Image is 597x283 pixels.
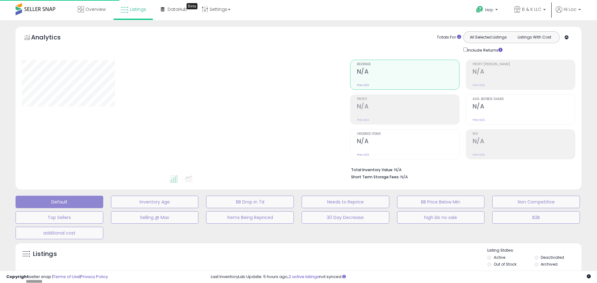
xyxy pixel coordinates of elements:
button: All Selected Listings [465,33,511,41]
small: Prev: N/A [473,153,485,157]
div: Totals For [437,34,461,40]
span: ROI [473,132,575,136]
span: Overview [86,6,106,12]
button: Listings With Cost [511,33,558,41]
span: Avg. Buybox Share [473,98,575,101]
span: Help [485,7,493,12]
h2: N/A [473,103,575,111]
small: Prev: N/A [473,83,485,87]
a: Help [471,1,504,20]
small: Prev: N/A [357,83,369,87]
button: B2B [492,211,580,224]
button: Top Sellers [16,211,103,224]
button: high bb no sale [397,211,485,224]
h2: N/A [357,138,459,146]
h2: N/A [357,103,459,111]
button: Non Competitive [492,196,580,208]
b: Total Inventory Value: [351,167,393,172]
span: Revenue [357,63,459,66]
i: Get Help [476,6,484,13]
span: N/A [400,174,408,180]
span: Profit [PERSON_NAME] [473,63,575,66]
span: Ordered Items [357,132,459,136]
h2: N/A [473,138,575,146]
button: Selling @ Max [111,211,199,224]
span: Listings [130,6,146,12]
div: Include Returns [459,46,510,53]
div: Tooltip anchor [187,3,197,9]
small: Prev: N/A [357,153,369,157]
small: Prev: N/A [473,118,485,122]
strong: Copyright [6,274,29,280]
button: BB Drop in 7d [206,196,294,208]
h5: Analytics [31,33,73,43]
small: Prev: N/A [357,118,369,122]
button: Items Being Repriced [206,211,294,224]
span: Hi Loc [564,6,576,12]
button: additional cost [16,227,103,239]
li: N/A [351,166,571,173]
button: Default [16,196,103,208]
h2: N/A [473,68,575,76]
b: Short Term Storage Fees: [351,174,400,180]
h2: N/A [357,68,459,76]
span: B & K LLC [522,6,541,12]
button: BB Price Below Min [397,196,485,208]
button: Needs to Reprice [302,196,389,208]
button: 30 Day Decrease [302,211,389,224]
span: DataHub [168,6,187,12]
button: Inventory Age [111,196,199,208]
div: seller snap | | [6,274,108,280]
a: Hi Loc [556,6,581,20]
span: Profit [357,98,459,101]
